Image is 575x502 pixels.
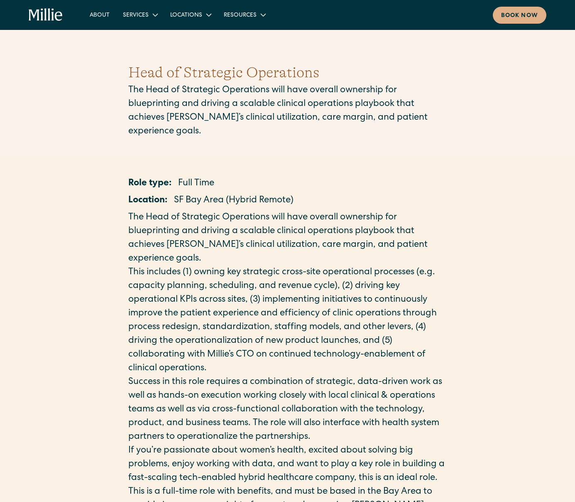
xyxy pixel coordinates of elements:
p: The Head of Strategic Operations will have overall ownership for blueprinting and driving a scala... [128,211,447,266]
p: If you’re passionate about women’s health, excited about solving big problems, enjoy working with... [128,444,447,485]
h1: Head of Strategic Operations [128,62,447,84]
p: Role type: [128,177,171,191]
p: The Head of Strategic Operations will have overall ownership for blueprinting and driving a scala... [128,84,447,139]
p: This includes (1) owning key strategic cross-site operational processes (e.g. capacity planning, ... [128,266,447,376]
p: Location: [128,194,167,208]
div: Services [116,8,164,22]
a: home [29,8,63,22]
div: Resources [224,11,257,20]
div: Services [123,11,149,20]
p: SF Bay Area (Hybrid Remote) [174,194,294,208]
div: Resources [217,8,272,22]
div: Locations [170,11,202,20]
p: Success in this role requires a combination of strategic, data-driven work as well as hands-on ex... [128,376,447,444]
div: Locations [164,8,217,22]
div: Book now [501,12,538,20]
p: Full Time [178,177,214,191]
a: Book now [493,7,546,24]
a: About [83,8,116,22]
